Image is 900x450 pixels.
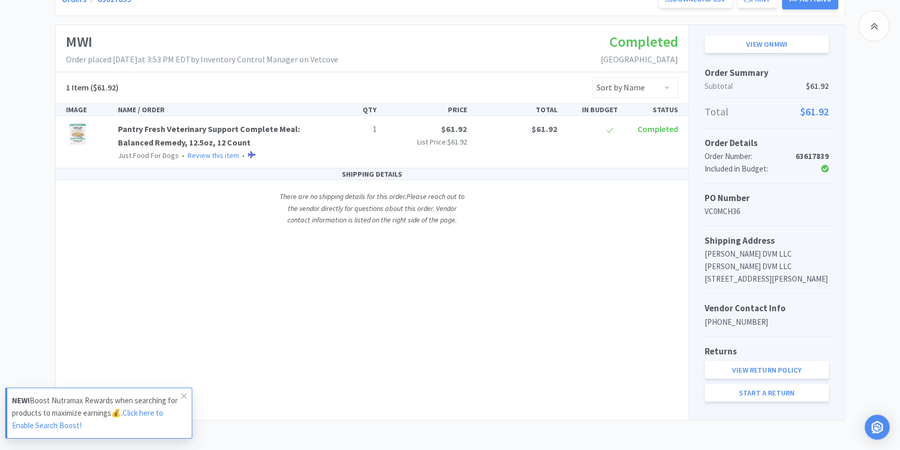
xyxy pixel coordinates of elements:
strong: NEW! [12,395,30,405]
div: IN BUDGET [562,104,622,115]
p: 1 [325,123,377,136]
p: List Price: [385,136,467,148]
p: [PHONE_NUMBER] [705,316,829,328]
a: View onMWI [705,35,829,53]
span: $61.92 [806,80,829,92]
h5: Returns [705,345,829,359]
div: TOTAL [471,104,562,115]
a: Pantry Fresh Veterinary Support Complete Meal: Balanced Remedy, 12.5oz, 12 Count [118,124,300,148]
div: SHIPPING DETAILS [56,168,689,180]
div: Open Intercom Messenger [865,415,890,440]
h5: Order Summary [705,66,829,80]
strong: 63617839 [796,151,829,161]
span: • [241,151,246,160]
h5: Shipping Address [705,234,829,248]
span: Completed [610,32,678,51]
h5: ($61.92) [66,81,118,95]
span: $61.92 [447,137,467,147]
a: NEW!Boost Nutramax Rewards when searching for products to maximize earnings💰.Click here to Enable... [5,388,192,439]
div: IMAGE [62,104,114,115]
span: 1 Item [66,82,89,92]
i: There are no shipping details for this order. Please reach out to the vendor directly for questio... [280,192,465,224]
h1: MWI [66,30,338,54]
p: [GEOGRAPHIC_DATA] [601,53,678,67]
img: 8981404c5abc4141a69d2fbd7d4c2985_569749.png [66,123,89,145]
p: Subtotal [705,80,829,92]
div: STATUS [622,104,682,115]
a: Start a Return [705,384,829,402]
span: Just Food For Dogs [118,151,179,160]
p: Boost Nutramax Rewards when searching for products to maximize earnings💰. [12,394,181,432]
a: View Return Policy [705,361,829,379]
span: $61.92 [800,103,829,120]
span: Completed [638,124,678,134]
p: Order placed: [DATE] at 3:53 PM EDT by Inventory Control Manager on Vetcove [66,53,338,67]
h5: Vendor Contact Info [705,301,829,315]
a: Review this item [188,151,239,160]
h5: PO Number [705,191,829,205]
p: Total [705,103,829,120]
span: • [180,151,186,160]
p: VC0MCH36 [705,205,829,218]
div: NAME / ORDER [114,104,321,115]
div: PRICE [381,104,471,115]
span: $61.92 [441,124,467,134]
div: Order Number: [705,150,787,163]
h5: Order Details [705,136,829,150]
div: Included in Budget: [705,163,787,175]
span: $61.92 [532,124,558,134]
p: [PERSON_NAME] DVM LLC [PERSON_NAME] DVM LLC [STREET_ADDRESS][PERSON_NAME] [705,248,829,285]
div: QTY [321,104,381,115]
